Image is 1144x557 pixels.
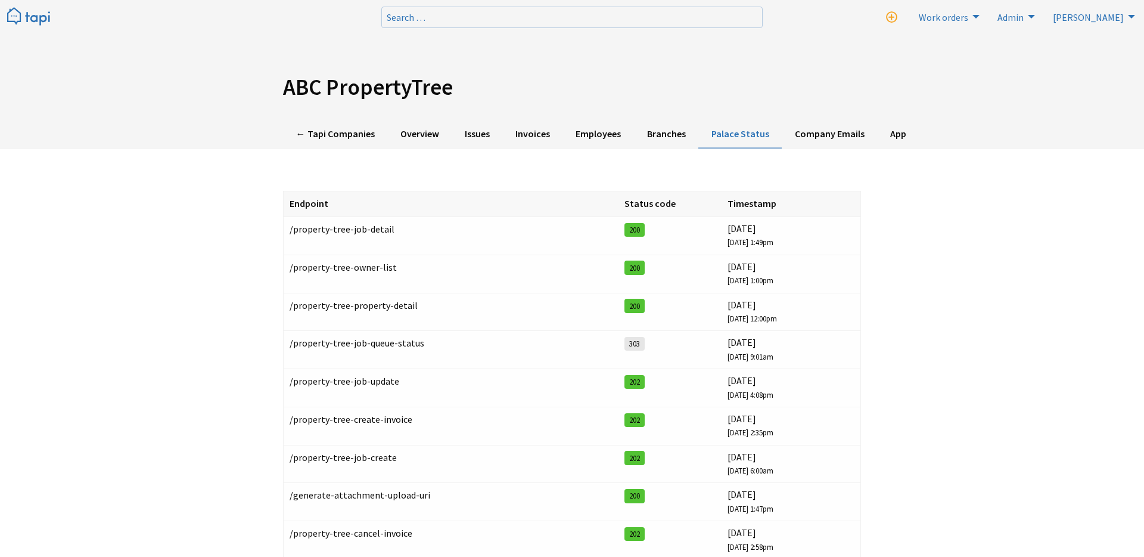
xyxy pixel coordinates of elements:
[728,488,756,500] span: 27/8/2025 at 1:47pm
[624,337,645,351] span: 303
[624,489,645,503] span: 200
[728,466,773,475] span: 22/5/2025 at 6:00am
[284,369,619,407] td: /property-tree-job-update
[728,299,756,311] span: 28/6/2020 at 12:00pm
[284,255,619,293] td: /property-tree-owner-list
[728,504,773,513] span: 27/8/2025 at 1:47pm
[728,261,756,273] span: 8/9/2020 at 1:00pm
[624,375,645,389] span: 202
[624,451,645,465] span: 202
[997,11,1024,23] span: Admin
[728,222,756,234] span: 27/8/2025 at 1:49pm
[624,527,645,541] span: 202
[387,120,452,149] a: Overview
[919,11,968,23] span: Work orders
[618,191,722,217] th: Status code
[284,217,619,255] td: /property-tree-job-detail
[634,120,698,149] a: Branches
[284,331,619,369] td: /property-tree-job-queue-status
[886,12,897,23] i: New work order
[728,542,773,552] span: 1/5/2025 at 2:58pm
[284,483,619,521] td: /generate-attachment-upload-uri
[1046,7,1138,26] a: [PERSON_NAME]
[563,120,634,149] a: Employees
[624,299,645,312] span: 200
[284,445,619,483] td: /property-tree-job-create
[452,120,502,149] a: Issues
[728,336,756,348] span: 30/8/2025 at 9:01am
[1053,11,1124,23] span: [PERSON_NAME]
[284,191,619,217] th: Endpoint
[878,120,919,149] a: App
[387,11,425,23] span: Search …
[912,7,983,26] a: Work orders
[7,7,50,27] img: Tapi logo
[1046,7,1138,26] li: Rebekah
[624,261,645,274] span: 200
[728,352,773,361] span: 30/8/2025 at 9:01am
[698,120,782,149] a: Palace Status
[728,375,756,386] span: 19/5/2020 at 4:08pm
[284,293,619,331] td: /property-tree-property-detail
[624,413,645,427] span: 202
[284,407,619,445] td: /property-tree-create-invoice
[782,120,877,149] a: Company Emails
[728,390,773,400] span: 19/5/2020 at 4:08pm
[728,413,756,425] span: 19/6/2025 at 2:35pm
[728,237,773,247] span: 27/8/2025 at 1:49pm
[624,223,645,237] span: 200
[728,527,756,539] span: 1/5/2025 at 2:58pm
[990,7,1038,26] a: Admin
[722,191,861,217] th: Timestamp
[728,314,777,323] span: 28/6/2020 at 12:00pm
[503,120,563,149] a: Invoices
[728,451,756,463] span: 22/5/2025 at 6:00am
[283,74,861,101] h1: ABC PropertyTree
[728,276,773,285] span: 8/9/2020 at 1:00pm
[728,428,773,437] span: 19/6/2025 at 2:35pm
[283,120,387,149] a: ← Tapi Companies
